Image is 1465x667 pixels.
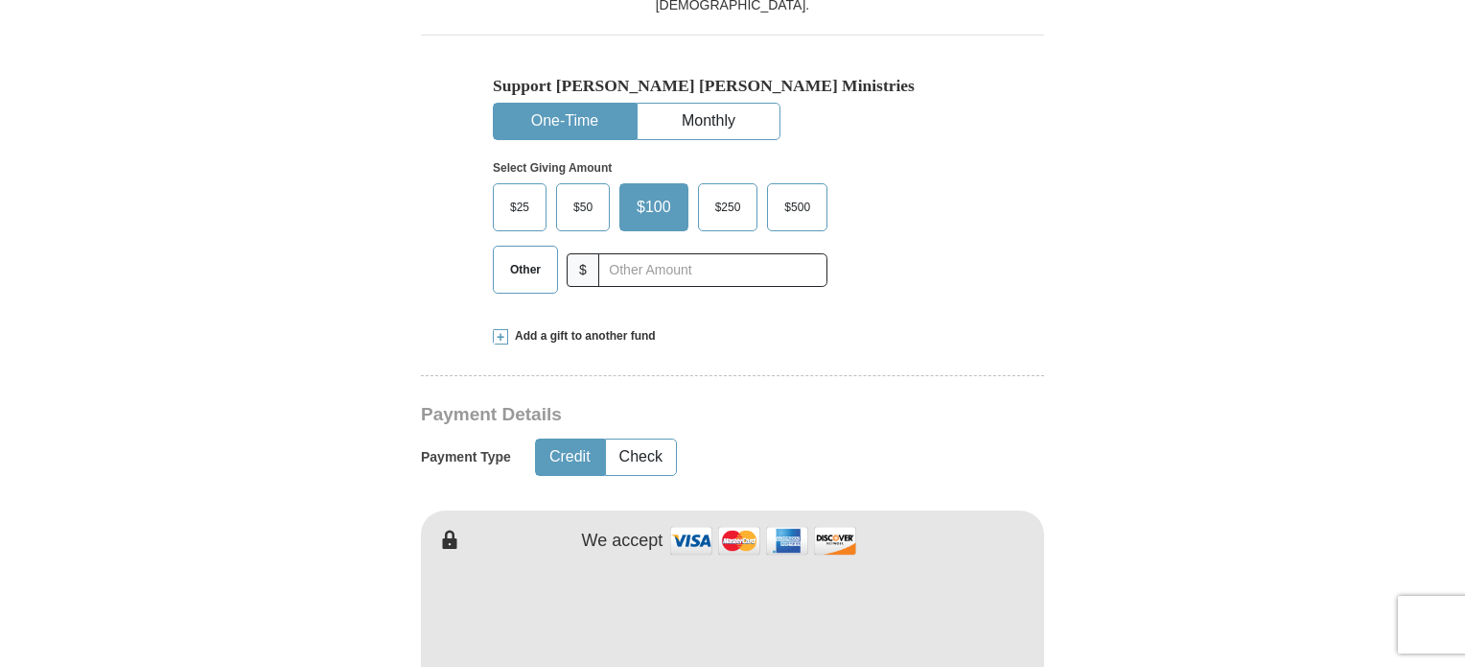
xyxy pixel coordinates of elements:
[598,253,827,287] input: Other Amount
[667,520,859,561] img: credit cards accepted
[606,440,676,475] button: Check
[706,193,751,222] span: $250
[775,193,820,222] span: $500
[494,104,636,139] button: One-Time
[627,193,681,222] span: $100
[500,255,550,284] span: Other
[500,193,539,222] span: $25
[493,76,972,96] h5: Support [PERSON_NAME] [PERSON_NAME] Ministries
[638,104,779,139] button: Monthly
[582,531,663,552] h4: We accept
[567,253,599,287] span: $
[421,449,511,465] h5: Payment Type
[564,193,602,222] span: $50
[508,328,656,345] span: Add a gift to another fund
[536,440,604,475] button: Credit
[421,404,910,426] h3: Payment Details
[493,161,612,175] strong: Select Giving Amount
